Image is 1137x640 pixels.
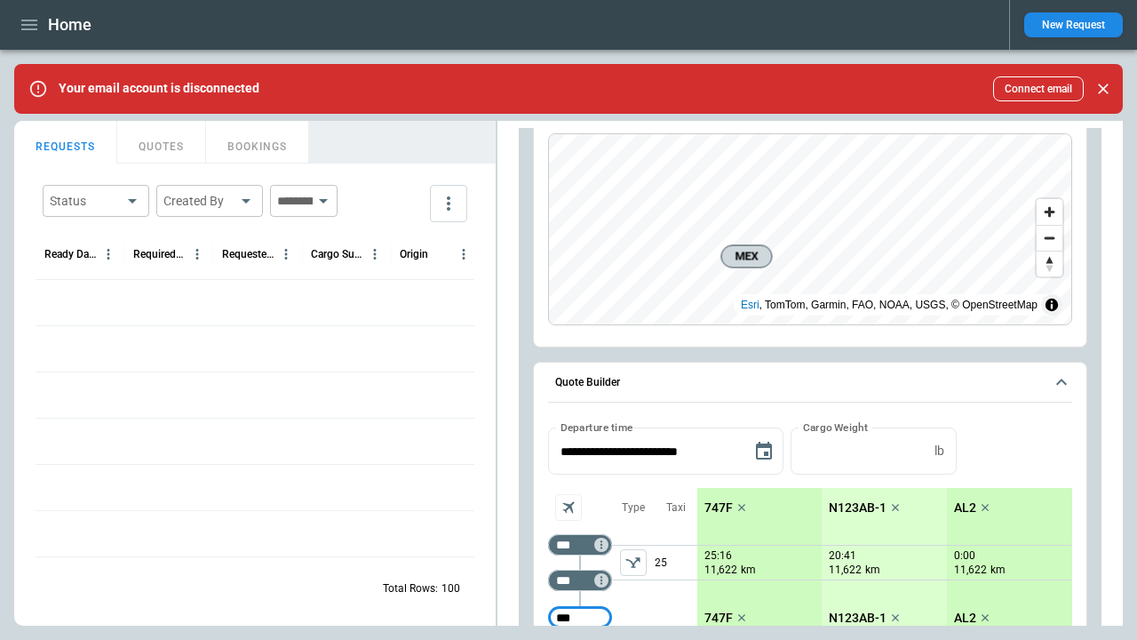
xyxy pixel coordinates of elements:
div: Ready Date & Time (UTC+03:00) [44,248,97,260]
div: Status [50,192,121,210]
p: 20:41 [829,549,856,563]
button: Ready Date & Time (UTC+03:00) column menu [97,243,120,266]
div: dismiss [1091,69,1116,108]
p: Type [622,500,645,516]
p: AL2 [954,611,976,626]
p: lb [934,444,944,459]
p: Your email account is disconnected [59,81,259,96]
div: Too short [548,570,612,591]
p: 25:16 [704,549,732,563]
div: Created By [163,192,235,210]
summary: Toggle attribution [1041,294,1062,316]
button: Origin column menu [452,243,475,266]
label: Cargo Weight [803,420,868,435]
label: Departure time [561,420,633,435]
div: Cargo Summary [311,248,363,260]
p: 100 [441,581,460,596]
div: Origin [400,248,428,260]
button: Reset bearing to north [1037,251,1062,276]
p: 11,622 [829,563,862,578]
button: QUOTES [117,121,206,164]
button: Requested Route column menu [274,243,298,266]
a: Esri [741,299,759,311]
button: left aligned [620,549,647,576]
span: Type of sector [620,549,647,576]
p: 747F [704,611,733,626]
h1: Home [48,14,91,36]
div: , TomTom, Garmin, FAO, NOAA, USGS, © OpenStreetMap [741,296,1038,314]
button: Connect email [993,76,1084,101]
p: km [741,563,756,578]
div: Too short [548,534,612,556]
button: New Request [1024,12,1123,37]
p: N123AB-1 [829,611,887,626]
button: Close [1091,76,1116,101]
button: more [430,185,467,222]
p: 11,622 [704,563,737,578]
div: Requested Route [222,248,274,260]
button: BOOKINGS [206,121,309,164]
p: km [990,563,1006,578]
button: Quote Builder [548,363,1072,404]
p: Total Rows: [383,581,438,596]
p: Taxi [666,500,686,516]
p: km [865,563,880,578]
h6: Quote Builder [555,377,620,388]
p: 25 [655,546,697,580]
button: Choose date, selected date is Aug 20, 2025 [746,434,782,469]
button: REQUESTS [14,121,117,164]
div: Too short [548,607,612,628]
p: 11,622 [954,563,987,578]
span: Aircraft selection [555,494,582,521]
p: N123AB-1 [829,500,887,516]
p: AL2 [954,500,976,516]
button: Cargo Summary column menu [363,243,386,266]
button: Required Date & Time (UTC+03:00) column menu [186,243,209,266]
canvas: Map [549,134,1071,324]
p: 747F [704,500,733,516]
p: 0:00 [954,549,975,563]
span: MEX [728,247,764,265]
button: Zoom in [1037,199,1062,225]
button: Zoom out [1037,225,1062,251]
div: Required Date & Time (UTC+03:00) [133,248,186,260]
